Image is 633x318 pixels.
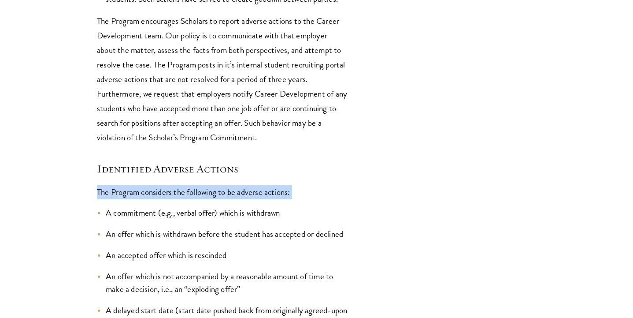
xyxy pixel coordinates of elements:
li: A commitment (e.g., verbal offer) which is withdrawn [97,206,348,219]
p: The Program encourages Scholars to report adverse actions to the Career Development team. Our pol... [97,14,348,145]
li: An accepted offer which is rescinded [97,249,348,262]
h5: Identified Adverse Actions [97,161,348,176]
p: The Program considers the following to be adverse actions: [97,185,348,199]
li: An offer which is not accompanied by a reasonable amount of time to make a decision, i.e., an “ex... [97,270,348,296]
li: An offer which is withdrawn before the student has accepted or declined [97,228,348,240]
